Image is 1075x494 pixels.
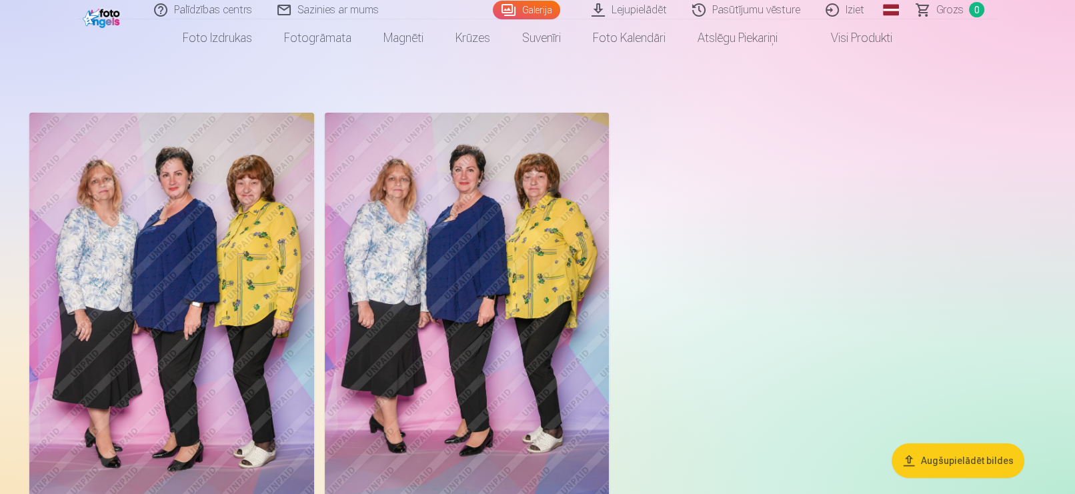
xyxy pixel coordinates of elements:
a: Krūzes [439,19,506,57]
a: Foto kalendāri [577,19,682,57]
a: Atslēgu piekariņi [682,19,794,57]
button: Augšupielādēt bildes [892,443,1024,478]
a: Fotogrāmata [268,19,367,57]
a: Foto izdrukas [167,19,268,57]
span: 0 [969,2,984,17]
a: Suvenīri [506,19,577,57]
img: /fa1 [83,5,123,28]
a: Galerija [493,1,560,19]
a: Magnēti [367,19,439,57]
span: Grozs [936,2,964,18]
a: Visi produkti [794,19,908,57]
